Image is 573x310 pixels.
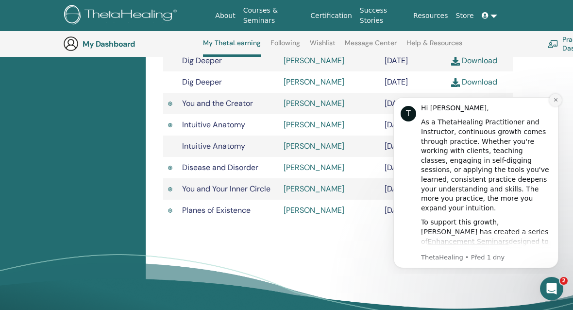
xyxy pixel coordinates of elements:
span: 2 [560,277,568,285]
a: Help & Resources [406,39,462,54]
a: [PERSON_NAME] [284,205,344,215]
td: [DATE] [380,71,446,93]
span: Dig Deeper [182,55,222,66]
a: Courses & Seminars [239,1,307,30]
a: [PERSON_NAME] [284,141,344,151]
a: Message Center [345,39,397,54]
img: Active Certificate [168,165,172,171]
a: My ThetaLearning [203,39,261,57]
img: Active Certificate [168,101,172,107]
iframe: Intercom live chat [540,277,563,300]
a: Success Stories [356,1,409,30]
span: You and the Creator [182,98,253,108]
a: [PERSON_NAME] [284,77,344,87]
img: Active Certificate [168,186,172,192]
a: Enhancement Seminars [49,149,130,157]
span: Intuitive Anatomy [182,141,245,151]
a: Store [452,7,478,25]
a: [PERSON_NAME] [284,184,344,194]
img: generic-user-icon.jpg [63,36,79,52]
img: Active Certificate [168,207,172,214]
a: Wishlist [310,39,336,54]
img: logo.png [64,5,180,27]
img: chalkboard-teacher.svg [548,40,558,48]
span: Disease and Disorder [182,162,258,172]
a: About [211,7,239,25]
a: [PERSON_NAME] [284,162,344,172]
td: [DATE] [380,50,446,71]
img: Active Certificate [168,122,172,128]
span: You and Your Inner Circle [182,184,270,194]
a: Download [451,77,497,87]
a: [PERSON_NAME] [284,98,344,108]
a: [PERSON_NAME] [284,120,344,130]
h3: My Dashboard [83,39,180,49]
a: [PERSON_NAME] [284,55,344,66]
a: Resources [409,7,452,25]
a: Certification [306,7,355,25]
iframe: Intercom notifications zpráva [379,88,573,274]
img: download.svg [451,78,460,87]
span: Intuitive Anatomy [182,120,245,130]
span: Dig Deeper [182,77,222,87]
span: Planes of Existence [182,205,251,215]
p: Message from ThetaHealing, sent Před 1 dny [42,165,172,173]
a: Following [270,39,300,54]
a: Download [451,55,497,66]
div: To support this growth, [PERSON_NAME] has created a series of designed to help you refine your kn... [42,129,172,234]
button: Dismiss notification [170,5,183,18]
img: download.svg [451,57,460,66]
